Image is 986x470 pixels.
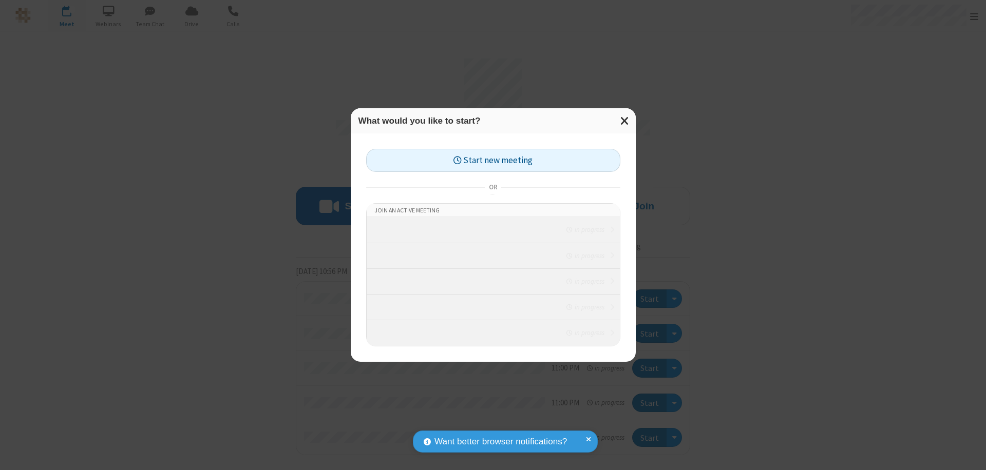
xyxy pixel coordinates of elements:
[566,251,604,261] em: in progress
[614,108,636,133] button: Close modal
[485,181,501,195] span: or
[566,328,604,338] em: in progress
[367,204,620,217] li: Join an active meeting
[566,225,604,234] em: in progress
[566,277,604,286] em: in progress
[566,302,604,312] em: in progress
[434,435,567,448] span: Want better browser notifications?
[366,149,620,172] button: Start new meeting
[358,116,628,126] h3: What would you like to start?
